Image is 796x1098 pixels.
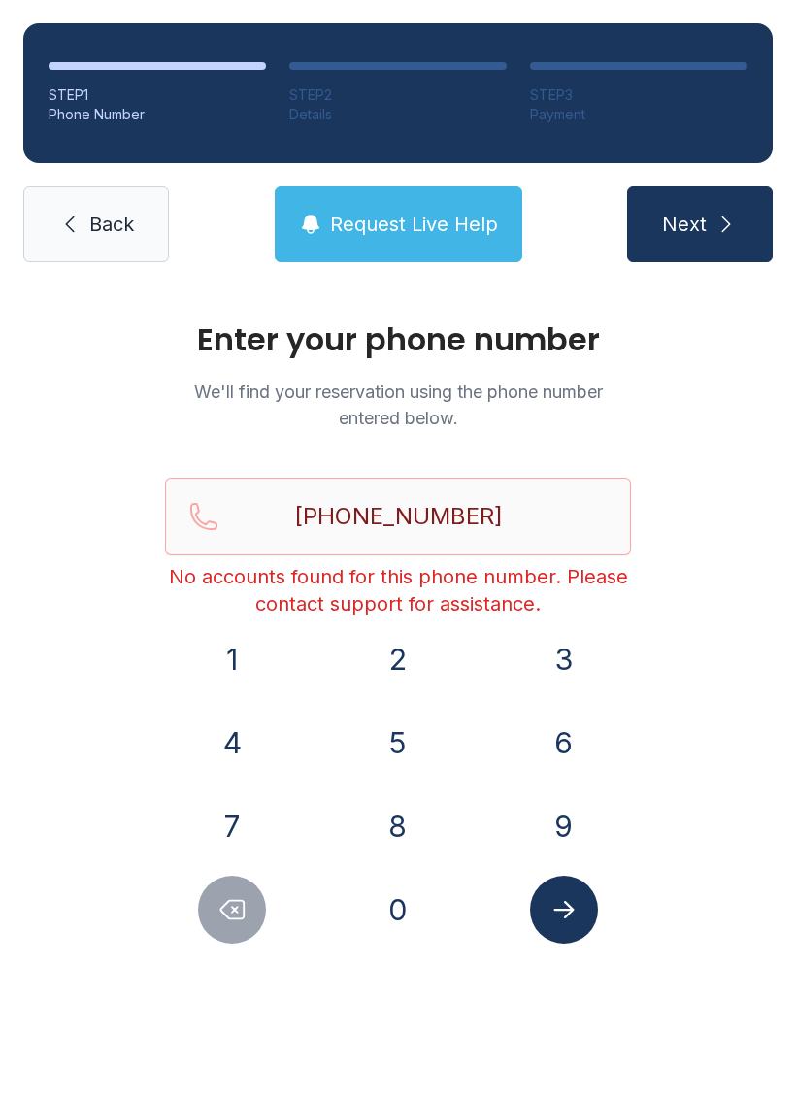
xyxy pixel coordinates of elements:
button: 9 [530,792,598,860]
button: 4 [198,709,266,777]
div: Phone Number [49,105,266,124]
button: 2 [364,625,432,693]
button: Delete number [198,876,266,944]
div: STEP 1 [49,85,266,105]
div: Details [289,105,507,124]
button: 3 [530,625,598,693]
span: Request Live Help [330,211,498,238]
div: STEP 2 [289,85,507,105]
div: Payment [530,105,747,124]
div: No accounts found for this phone number. Please contact support for assistance. [165,563,631,617]
button: 0 [364,876,432,944]
span: Next [662,211,707,238]
button: 6 [530,709,598,777]
button: 8 [364,792,432,860]
input: Reservation phone number [165,478,631,555]
div: STEP 3 [530,85,747,105]
button: 1 [198,625,266,693]
span: Back [89,211,134,238]
button: 7 [198,792,266,860]
button: 5 [364,709,432,777]
p: We'll find your reservation using the phone number entered below. [165,379,631,431]
button: Submit lookup form [530,876,598,944]
h1: Enter your phone number [165,324,631,355]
